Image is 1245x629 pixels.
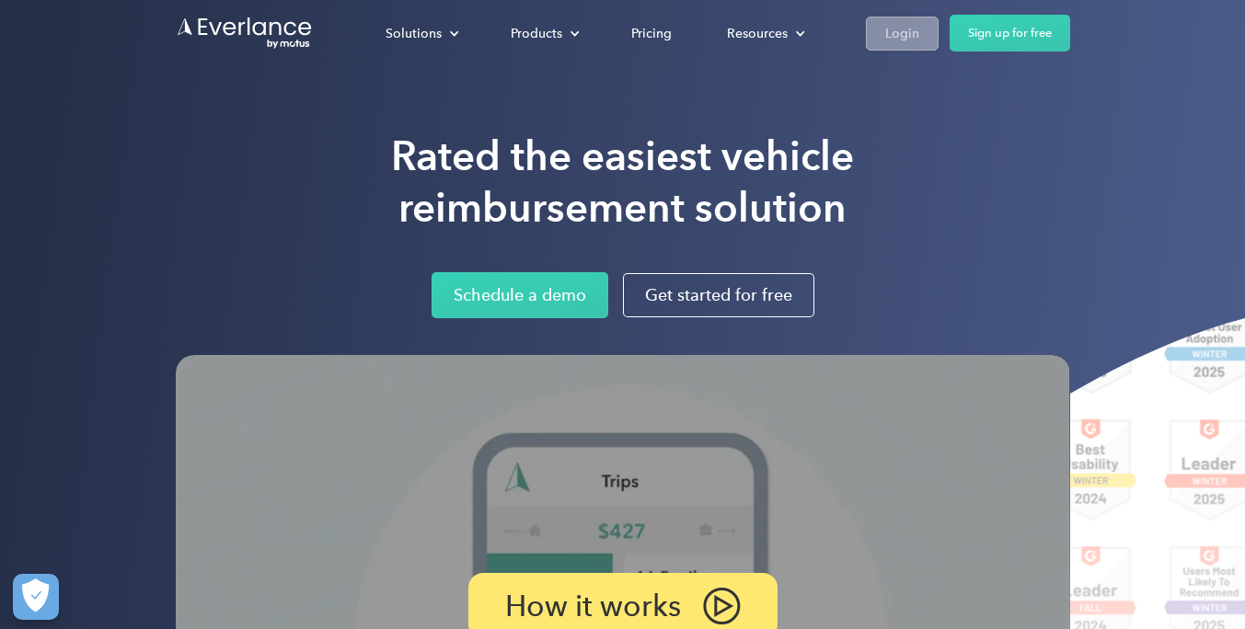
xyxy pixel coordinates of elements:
[13,574,59,620] button: Cookies Settings
[511,22,562,45] div: Products
[492,17,594,50] div: Products
[391,131,854,234] h1: Rated the easiest vehicle reimbursement solution
[505,595,681,617] p: How it works
[367,17,474,50] div: Solutions
[950,15,1070,51] a: Sign up for free
[613,17,690,50] a: Pricing
[135,109,228,148] input: Submit
[727,22,788,45] div: Resources
[623,273,814,317] a: Get started for free
[432,272,608,318] a: Schedule a demo
[709,17,820,50] div: Resources
[866,17,939,51] a: Login
[631,22,672,45] div: Pricing
[885,22,919,45] div: Login
[176,16,314,51] a: Go to homepage
[386,22,442,45] div: Solutions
